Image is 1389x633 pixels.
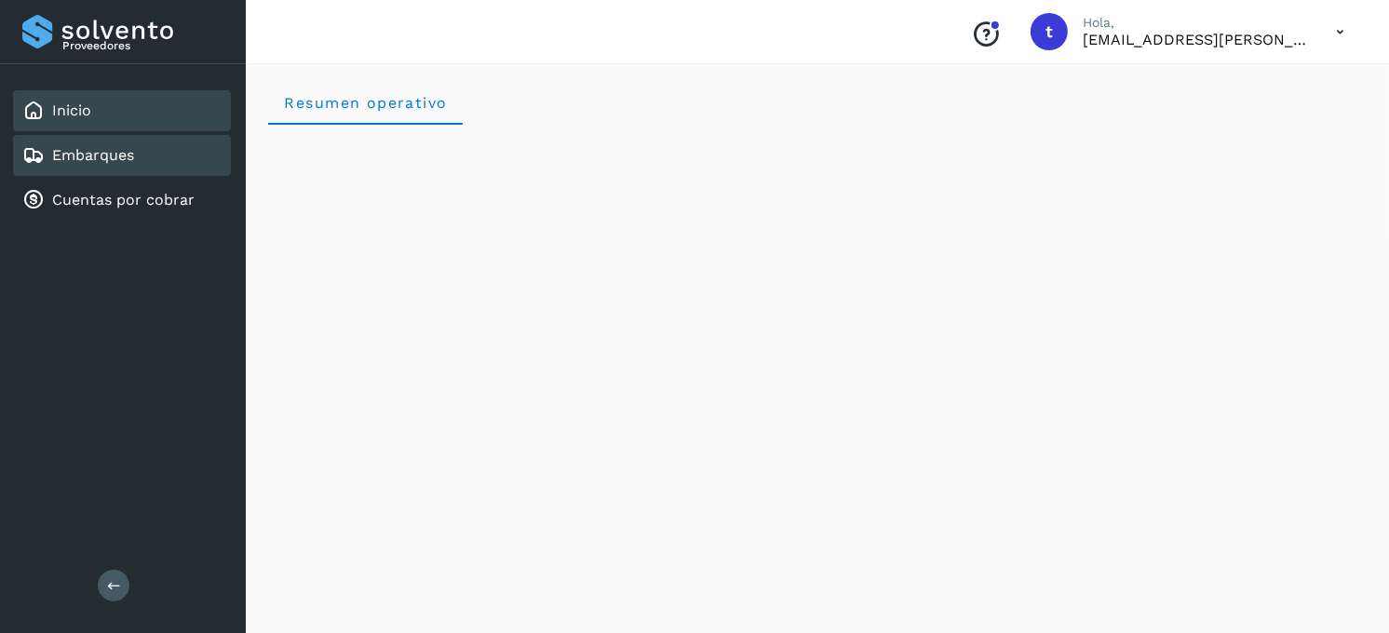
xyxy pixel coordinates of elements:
span: Resumen operativo [283,94,448,112]
p: Hola, [1083,15,1306,31]
div: Embarques [13,135,231,176]
a: Cuentas por cobrar [52,191,195,209]
div: Cuentas por cobrar [13,180,231,221]
a: Embarques [52,146,134,164]
p: Proveedores [62,39,223,52]
a: Inicio [52,101,91,119]
div: Inicio [13,90,231,131]
p: transportes.lg.lozano@gmail.com [1083,31,1306,48]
